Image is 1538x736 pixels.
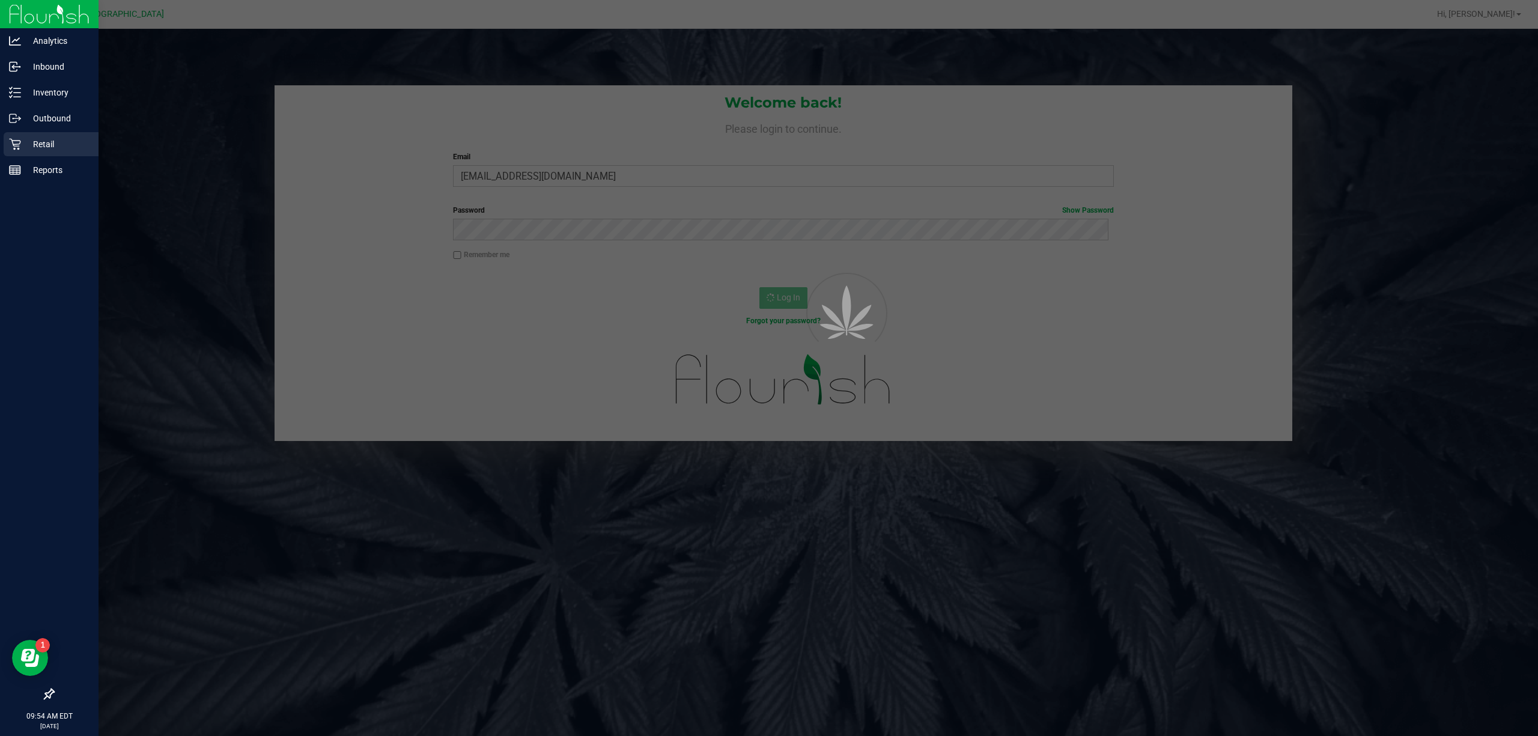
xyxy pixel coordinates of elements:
iframe: Resource center unread badge [35,638,50,652]
inline-svg: Outbound [9,112,21,124]
p: Analytics [21,34,93,48]
p: Outbound [21,111,93,126]
inline-svg: Inbound [9,61,21,73]
inline-svg: Reports [9,164,21,176]
inline-svg: Inventory [9,87,21,99]
p: Retail [21,137,93,151]
inline-svg: Analytics [9,35,21,47]
iframe: Resource center [12,640,48,676]
p: Inbound [21,59,93,74]
p: 09:54 AM EDT [5,711,93,722]
p: [DATE] [5,722,93,731]
p: Inventory [21,85,93,100]
inline-svg: Retail [9,138,21,150]
p: Reports [21,163,93,177]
